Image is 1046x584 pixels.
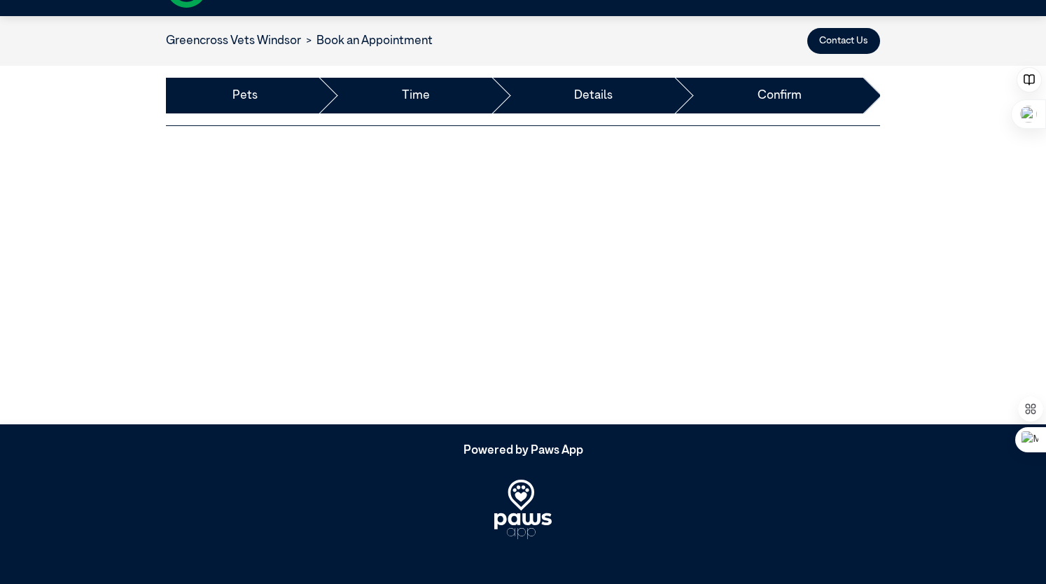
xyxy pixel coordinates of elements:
[301,32,433,50] li: Book an Appointment
[232,87,258,105] a: Pets
[807,28,880,54] button: Contact Us
[574,87,613,105] a: Details
[494,480,552,539] img: PawsApp
[402,87,430,105] a: Time
[166,35,301,47] a: Greencross Vets Windsor
[166,32,433,50] nav: breadcrumb
[166,444,880,458] h5: Powered by Paws App
[758,87,802,105] a: Confirm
